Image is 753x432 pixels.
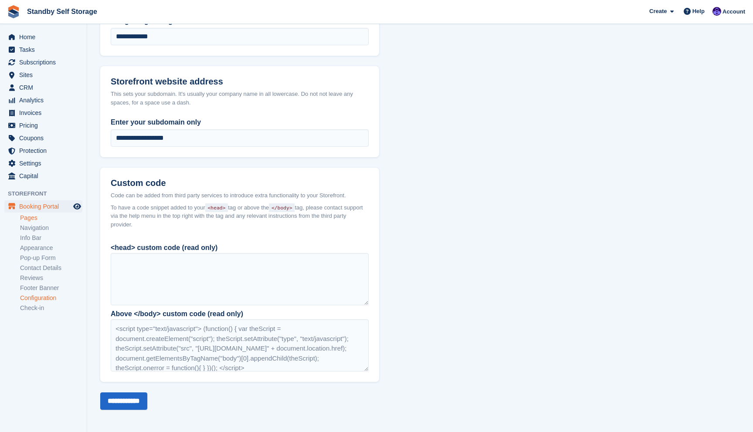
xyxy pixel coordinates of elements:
span: Analytics [19,94,71,106]
span: Booking Portal [19,200,71,213]
a: menu [4,81,82,94]
a: menu [4,170,82,182]
span: Protection [19,145,71,157]
a: Navigation [20,224,82,232]
code: <head> [205,203,228,212]
div: Code can be added from third party services to introduce extra functionality to your Storefront. [111,191,369,200]
a: Standby Self Storage [24,4,101,19]
a: Pages [20,214,82,222]
span: Sites [19,69,71,81]
div: <head> custom code (read only) [111,243,369,253]
a: menu [4,119,82,132]
a: Check-in [20,304,82,312]
div: This sets your subdomain. It's usually your company name in all lowercase. Do not not leave any s... [111,90,369,107]
a: Configuration [20,294,82,302]
a: menu [4,132,82,144]
a: Reviews [20,274,82,282]
span: Pricing [19,119,71,132]
span: CRM [19,81,71,94]
span: Storefront [8,189,87,198]
a: Footer Banner [20,284,82,292]
div: Above </body> custom code (read only) [111,309,369,319]
a: menu [4,31,82,43]
span: Capital [19,170,71,182]
a: Pop-up Form [20,254,82,262]
a: menu [4,157,82,169]
div: <script type="text/javascript"> (function() { var theScript = document.createElement("script"); t... [111,319,369,371]
span: Create [649,7,667,16]
a: menu [4,44,82,56]
img: Will [712,7,721,16]
h2: Custom code [111,178,369,188]
span: To have a code snippet added to your tag or above the tag, please contact support via the help me... [111,203,369,229]
span: Tasks [19,44,71,56]
a: menu [4,69,82,81]
span: Home [19,31,71,43]
h2: Storefront website address [111,77,369,87]
span: Coupons [19,132,71,144]
label: Enter your subdomain only [111,117,369,128]
span: Account [722,7,745,16]
a: menu [4,200,82,213]
span: Settings [19,157,71,169]
a: Appearance [20,244,82,252]
a: Info Bar [20,234,82,242]
a: Contact Details [20,264,82,272]
a: menu [4,56,82,68]
a: Preview store [72,201,82,212]
a: menu [4,94,82,106]
span: Invoices [19,107,71,119]
span: Help [692,7,705,16]
a: menu [4,145,82,157]
img: stora-icon-8386f47178a22dfd0bd8f6a31ec36ba5ce8667c1dd55bd0f319d3a0aa187defe.svg [7,5,20,18]
code: </body> [269,203,295,212]
a: menu [4,107,82,119]
span: Subscriptions [19,56,71,68]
